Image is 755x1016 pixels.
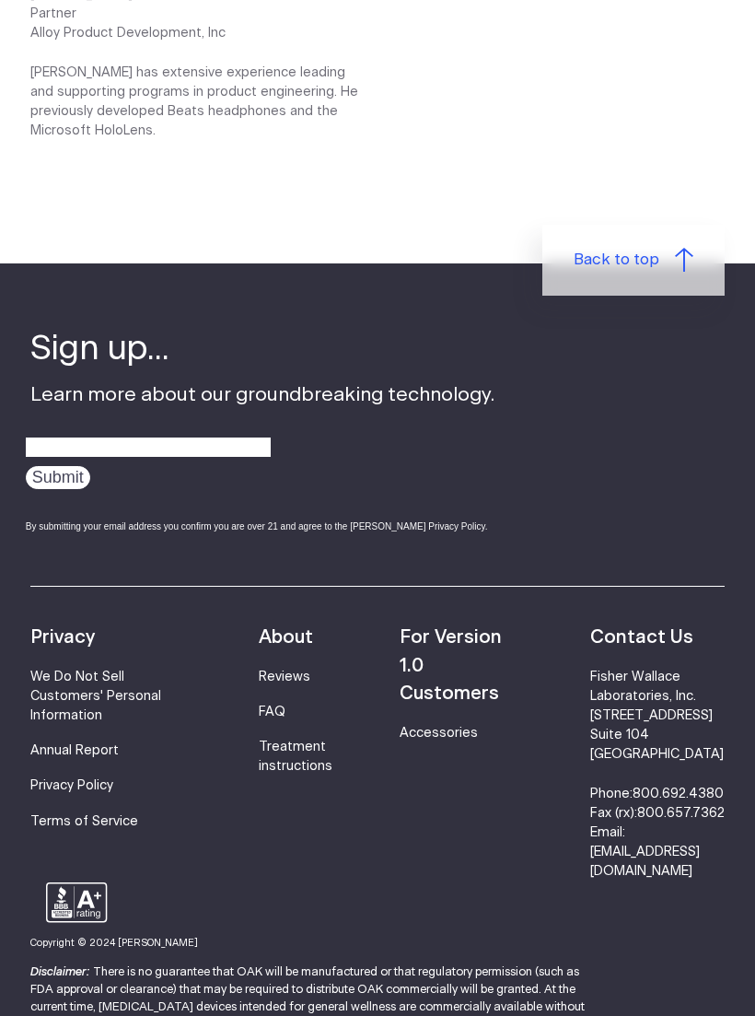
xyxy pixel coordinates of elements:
strong: Disclaimer: [30,966,90,978]
a: Privacy Policy [30,779,113,792]
strong: Privacy [30,628,95,647]
strong: For Version 1.0 Customers [400,628,502,703]
a: Annual Report [30,744,119,757]
a: FAQ [259,706,285,718]
small: Copyright © 2024 [PERSON_NAME] [30,939,198,948]
strong: About [259,628,313,647]
a: Back to top [542,225,725,296]
div: Learn more about our groundbreaking technology. [30,326,494,549]
span: Back to top [574,248,659,272]
li: Fisher Wallace Laboratories, Inc. [STREET_ADDRESS] Suite 104 [GEOGRAPHIC_DATA] Phone: Fax (rx): E... [590,668,725,882]
a: 800.657.7362 [637,807,725,820]
a: Reviews [259,671,310,683]
a: Treatment instructions [259,741,332,773]
a: We Do Not Sell Customers' Personal Information [30,671,161,722]
h4: Sign up... [30,326,494,372]
input: Submit [26,466,90,489]
a: Accessories [400,727,478,740]
a: Terms of Service [30,815,138,828]
strong: Contact Us [590,628,693,647]
a: 800.692.4380 [633,788,724,800]
div: By submitting your email address you confirm you are over 21 and agree to the [PERSON_NAME] Priva... [26,520,494,533]
a: [EMAIL_ADDRESS][DOMAIN_NAME] [590,846,700,878]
